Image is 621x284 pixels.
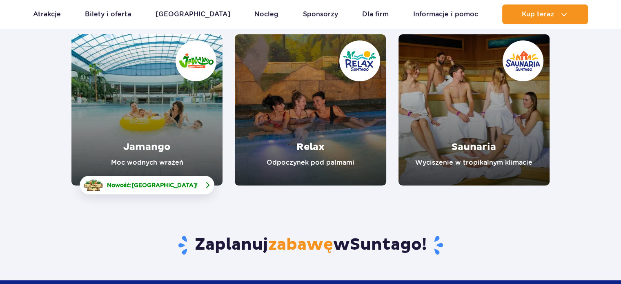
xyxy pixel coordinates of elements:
span: Nowość: ! [107,181,198,189]
a: Saunaria [398,34,550,186]
a: Jamango [71,34,223,186]
a: Dla firm [362,4,389,24]
a: [GEOGRAPHIC_DATA] [156,4,230,24]
a: Nowość:[GEOGRAPHIC_DATA]! [80,176,214,195]
a: Bilety i oferta [85,4,131,24]
span: [GEOGRAPHIC_DATA] [131,182,196,188]
a: Sponsorzy [303,4,338,24]
span: zabawę [268,235,333,255]
a: Relax [235,34,386,186]
span: Suntago [350,235,422,255]
a: Nocleg [254,4,278,24]
h3: Zaplanuj w ! [71,235,550,256]
a: Informacje i pomoc [413,4,478,24]
span: Kup teraz [522,11,554,18]
a: Atrakcje [33,4,61,24]
button: Kup teraz [502,4,588,24]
